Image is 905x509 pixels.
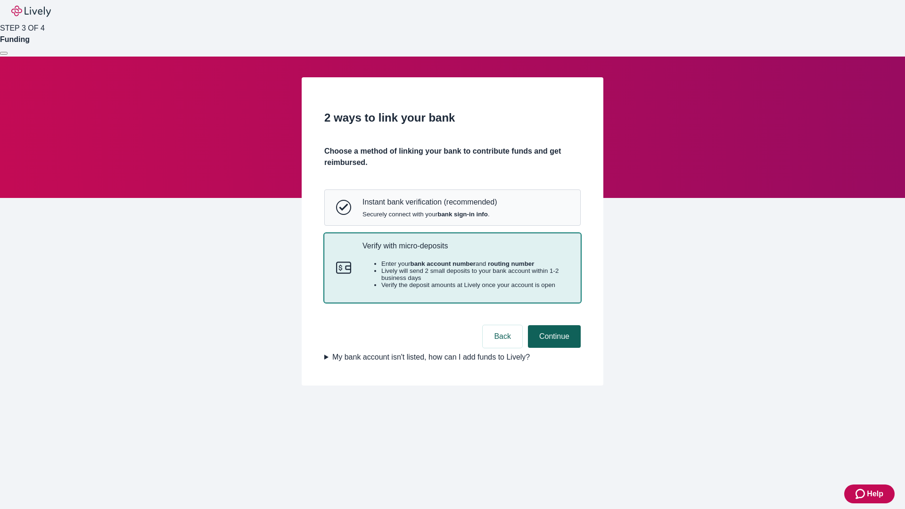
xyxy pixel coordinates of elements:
strong: bank account number [411,260,476,267]
img: Lively [11,6,51,17]
svg: Micro-deposits [336,260,351,275]
strong: bank sign-in info [437,211,488,218]
span: Securely connect with your . [362,211,497,218]
span: Help [867,488,883,500]
button: Micro-depositsVerify with micro-depositsEnter yourbank account numberand routing numberLively wil... [325,234,580,303]
li: Lively will send 2 small deposits to your bank account within 1-2 business days [381,267,569,281]
button: Zendesk support iconHelp [844,484,895,503]
li: Verify the deposit amounts at Lively once your account is open [381,281,569,288]
li: Enter your and [381,260,569,267]
svg: Instant bank verification [336,200,351,215]
summary: My bank account isn't listed, how can I add funds to Lively? [324,352,581,363]
strong: routing number [488,260,534,267]
h2: 2 ways to link your bank [324,109,581,126]
p: Instant bank verification (recommended) [362,197,497,206]
svg: Zendesk support icon [856,488,867,500]
button: Continue [528,325,581,348]
button: Back [483,325,522,348]
p: Verify with micro-deposits [362,241,569,250]
h4: Choose a method of linking your bank to contribute funds and get reimbursed. [324,146,581,168]
button: Instant bank verificationInstant bank verification (recommended)Securely connect with yourbank si... [325,190,580,225]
